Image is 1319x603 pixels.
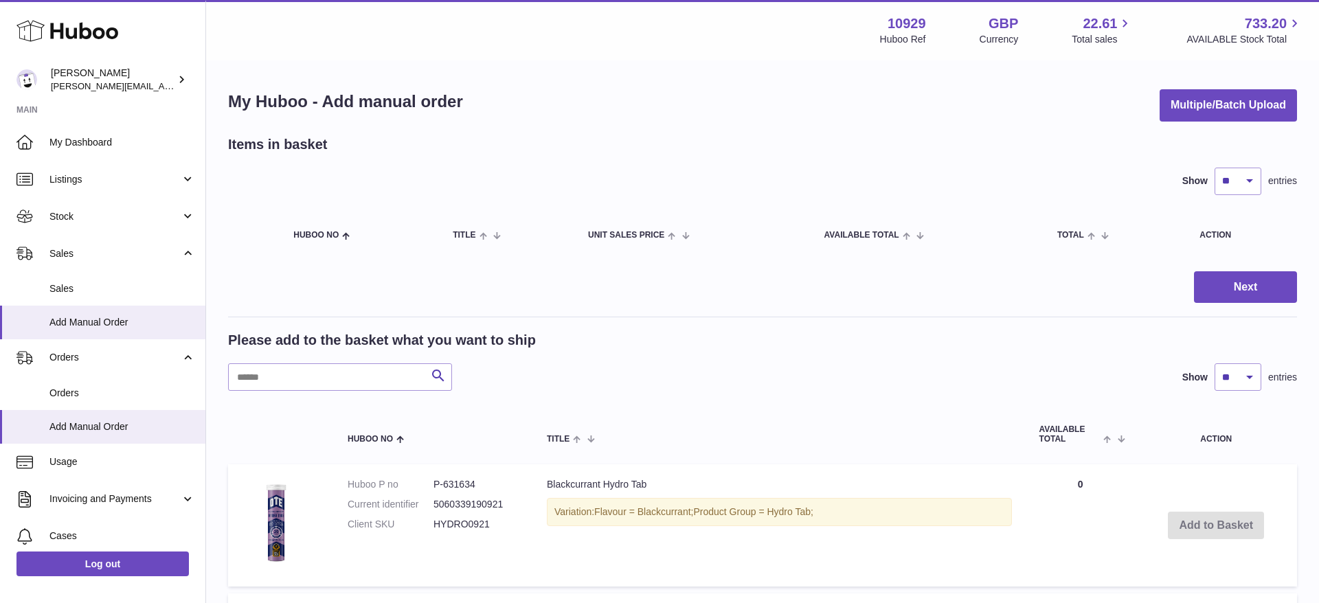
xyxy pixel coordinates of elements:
th: Action [1136,411,1297,457]
span: [PERSON_NAME][EMAIL_ADDRESS][DOMAIN_NAME] [51,80,275,91]
span: Add Manual Order [49,420,195,433]
span: Total [1057,231,1084,240]
div: Action [1199,231,1283,240]
span: Sales [49,282,195,295]
img: Blackcurrant Hydro Tab [242,478,311,569]
span: Huboo no [348,435,393,444]
button: Next [1194,271,1297,304]
span: Stock [49,210,181,223]
span: Sales [49,247,181,260]
a: 22.61 Total sales [1072,14,1133,46]
span: AVAILABLE Stock Total [1186,33,1303,46]
span: Add Manual Order [49,316,195,329]
span: Listings [49,173,181,186]
span: Title [453,231,475,240]
span: Invoicing and Payments [49,492,181,505]
dt: Client SKU [348,518,433,531]
dd: 5060339190921 [433,498,519,511]
strong: 10929 [888,14,926,33]
span: Cases [49,530,195,543]
dd: HYDRO0921 [433,518,519,531]
span: Unit Sales Price [588,231,664,240]
span: 22.61 [1083,14,1117,33]
dt: Huboo P no [348,478,433,491]
label: Show [1182,371,1208,384]
dd: P-631634 [433,478,519,491]
div: Currency [980,33,1019,46]
h1: My Huboo - Add manual order [228,91,463,113]
span: 733.20 [1245,14,1287,33]
span: entries [1268,174,1297,187]
span: Orders [49,351,181,364]
dt: Current identifier [348,498,433,511]
span: Flavour = Blackcurrant; [594,506,693,517]
div: Variation: [547,498,1012,526]
span: Usage [49,455,195,468]
div: Huboo Ref [880,33,926,46]
a: 733.20 AVAILABLE Stock Total [1186,14,1303,46]
div: [PERSON_NAME] [51,67,174,93]
a: Log out [16,551,189,576]
span: AVAILABLE Total [824,231,899,240]
td: 0 [1026,464,1136,587]
span: entries [1268,371,1297,384]
strong: GBP [989,14,1018,33]
span: Product Group = Hydro Tab; [693,506,813,517]
span: AVAILABLE Total [1039,425,1101,443]
img: thomas@otesports.co.uk [16,69,37,90]
span: Orders [49,387,195,400]
label: Show [1182,174,1208,187]
span: Huboo no [293,231,339,240]
span: Title [547,435,570,444]
span: My Dashboard [49,136,195,149]
td: Blackcurrant Hydro Tab [533,464,1026,587]
span: Total sales [1072,33,1133,46]
h2: Items in basket [228,135,328,154]
button: Multiple/Batch Upload [1160,89,1297,122]
h2: Please add to the basket what you want to ship [228,331,536,350]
